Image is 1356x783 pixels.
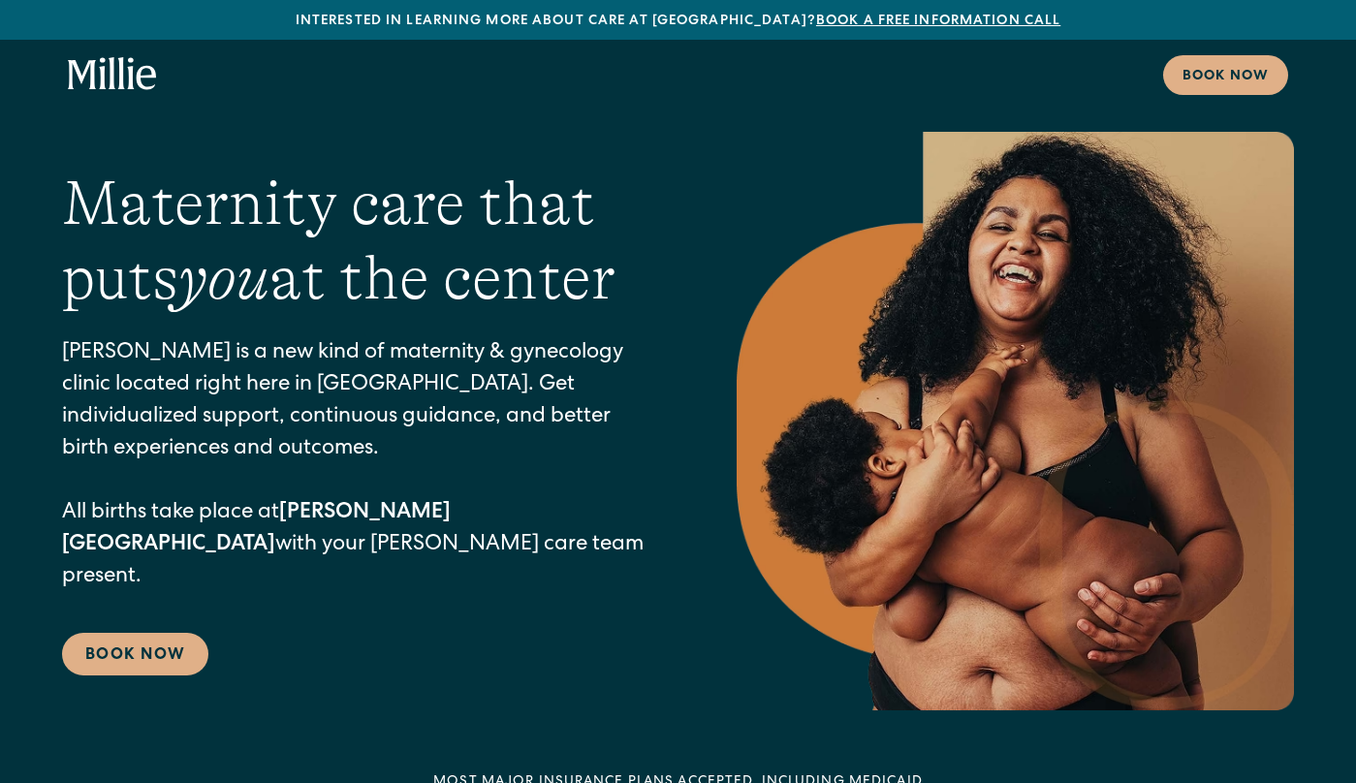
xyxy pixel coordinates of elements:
a: home [68,57,157,92]
h1: Maternity care that puts at the center [62,167,659,316]
em: you [178,243,269,313]
a: Book a free information call [816,15,1060,28]
a: Book now [1163,55,1288,95]
div: Book now [1183,67,1269,87]
img: Smiling mother with her baby in arms, celebrating body positivity and the nurturing bond of postp... [737,132,1294,710]
p: [PERSON_NAME] is a new kind of maternity & gynecology clinic located right here in [GEOGRAPHIC_DA... [62,338,659,594]
a: Book Now [62,633,208,675]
